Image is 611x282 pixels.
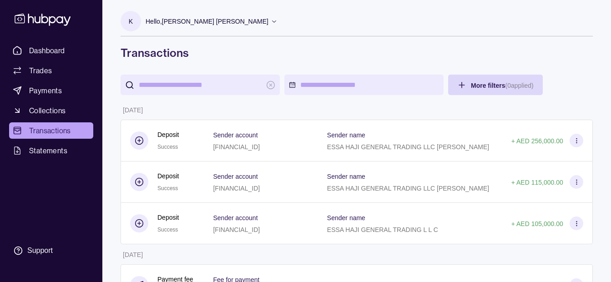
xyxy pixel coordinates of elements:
[213,226,260,233] p: [FINANCIAL_ID]
[29,85,62,96] span: Payments
[157,171,179,181] p: Deposit
[9,241,93,260] a: Support
[327,226,438,233] p: ESSA HAJI GENERAL TRADING L L C
[9,142,93,159] a: Statements
[327,143,489,151] p: ESSA HAJI GENERAL TRADING LLC [PERSON_NAME]
[327,214,365,222] p: Sender name
[157,144,178,150] span: Success
[448,75,543,95] button: More filters(0applied)
[213,131,258,139] p: Sender account
[29,105,66,116] span: Collections
[213,185,260,192] p: [FINANCIAL_ID]
[511,220,563,227] p: + AED 105,000.00
[29,145,67,156] span: Statements
[29,125,71,136] span: Transactions
[9,42,93,59] a: Dashboard
[213,143,260,151] p: [FINANCIAL_ID]
[157,212,179,222] p: Deposit
[123,106,143,114] p: [DATE]
[146,16,268,26] p: Hello, [PERSON_NAME] [PERSON_NAME]
[9,82,93,99] a: Payments
[139,75,262,95] input: search
[29,65,52,76] span: Trades
[9,102,93,119] a: Collections
[505,82,533,89] p: ( 0 applied)
[9,122,93,139] a: Transactions
[123,251,143,258] p: [DATE]
[29,45,65,56] span: Dashboard
[157,185,178,191] span: Success
[129,16,133,26] p: K
[9,62,93,79] a: Trades
[511,137,563,145] p: + AED 256,000.00
[471,82,534,89] span: More filters
[511,179,563,186] p: + AED 115,000.00
[27,246,53,256] div: Support
[327,131,365,139] p: Sender name
[157,227,178,233] span: Success
[213,173,258,180] p: Sender account
[121,45,593,60] h1: Transactions
[157,130,179,140] p: Deposit
[327,173,365,180] p: Sender name
[213,214,258,222] p: Sender account
[327,185,489,192] p: ESSA HAJI GENERAL TRADING LLC [PERSON_NAME]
